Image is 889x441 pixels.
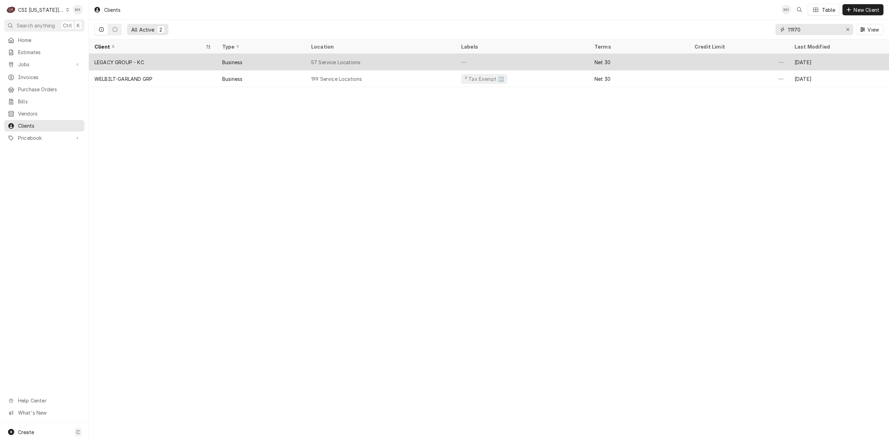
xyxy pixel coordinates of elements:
div: 2 [159,26,163,33]
div: Business [222,75,242,83]
div: All Active [131,26,155,33]
div: CSI [US_STATE][GEOGRAPHIC_DATA]. [18,6,64,14]
a: Bills [4,96,84,107]
span: C [76,429,80,436]
span: Clients [18,122,81,129]
div: Credit Limit [695,43,782,50]
a: Go to Jobs [4,59,84,70]
button: Open search [794,4,805,15]
div: [DATE] [789,54,889,70]
div: Terms [595,43,682,50]
div: KH [73,5,83,15]
div: — [689,54,789,70]
div: Type [222,43,299,50]
div: 57 Service Locations [311,59,360,66]
span: Ctrl [63,22,72,29]
div: Net 30 [595,59,610,66]
div: CSI Kansas City.'s Avatar [6,5,16,15]
span: New Client [852,6,881,14]
a: Purchase Orders [4,84,84,95]
div: ³ Tax Exempt 🆓 [464,75,505,83]
a: Estimates [4,46,84,58]
div: WELBILT-GARLAND GRP [94,75,152,83]
span: What's New [18,409,80,416]
input: Keyword search [788,24,840,35]
div: LEGACY GROUP - KC [94,59,144,66]
span: Vendors [18,110,81,117]
span: Bills [18,98,81,105]
div: Kelsey Hetlage's Avatar [73,5,83,15]
a: Invoices [4,71,84,83]
span: View [866,26,880,33]
a: Go to Pricebook [4,132,84,144]
a: Go to What's New [4,407,84,418]
span: Jobs [18,61,70,68]
div: Location [311,43,450,50]
span: Create [18,429,34,435]
div: Table [822,6,836,14]
span: Search anything [17,22,55,29]
div: Client [94,43,204,50]
div: [DATE] [789,70,889,87]
div: Last Modified [795,43,882,50]
a: Vendors [4,108,84,119]
div: KH [781,5,791,15]
a: Home [4,34,84,46]
div: Labels [461,43,583,50]
span: Home [18,36,81,44]
div: Business [222,59,242,66]
div: 199 Service Locations [311,75,362,83]
span: Help Center [18,397,80,404]
div: C [6,5,16,15]
span: Invoices [18,74,81,81]
span: Estimates [18,49,81,56]
div: Net 30 [595,75,610,83]
div: Kelsey Hetlage's Avatar [781,5,791,15]
div: — [456,54,589,70]
button: Search anythingCtrlK [4,19,84,32]
div: — [689,70,789,87]
button: New Client [842,4,883,15]
a: Go to Help Center [4,395,84,406]
span: K [77,22,80,29]
span: Purchase Orders [18,86,81,93]
span: Pricebook [18,134,70,142]
button: View [856,24,883,35]
button: Erase input [842,24,853,35]
a: Clients [4,120,84,132]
